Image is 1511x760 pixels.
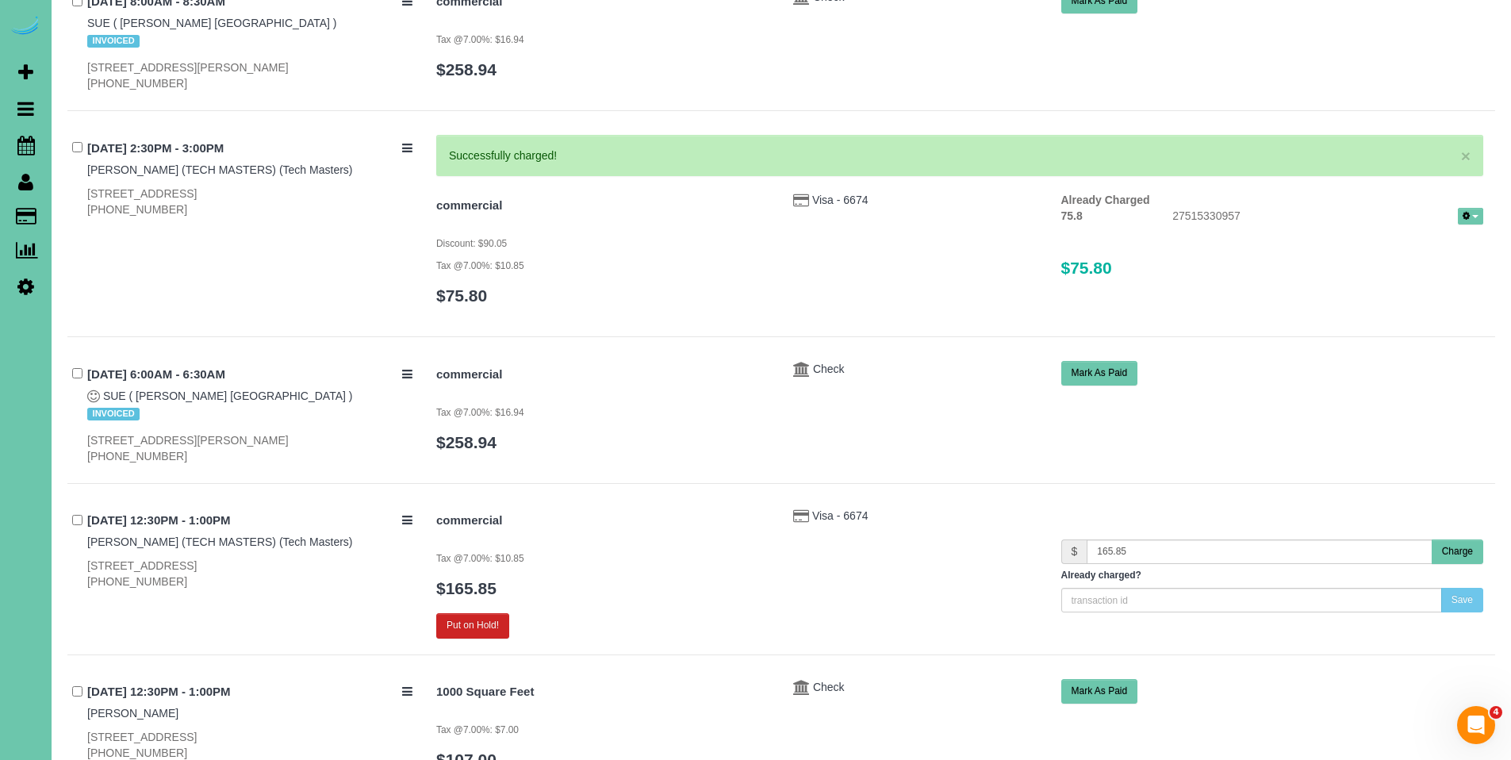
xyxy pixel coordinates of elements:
button: Charge [1432,539,1483,564]
small: Tax @7.00%: $16.94 [436,34,524,45]
h5: Already charged? [1061,570,1484,581]
a: $75.80 [436,286,487,305]
h4: [DATE] 12:30PM - 1:00PM [87,685,412,699]
a: Check [813,363,845,375]
a: Check [813,681,845,693]
span: $75.80 [1061,259,1112,277]
a: SUE ( [PERSON_NAME] [GEOGRAPHIC_DATA] ) [103,390,353,402]
small: Discount: $90.05 [436,238,507,249]
button: Mark As Paid [1061,361,1138,386]
div: 27515330957 [1160,208,1495,227]
a: × [1461,148,1471,164]
h4: commercial [436,514,769,528]
h4: [DATE] 12:30PM - 1:00PM [87,514,412,528]
a: SUE ( [PERSON_NAME] [GEOGRAPHIC_DATA] ) [87,17,337,29]
a: [PERSON_NAME] (TECH MASTERS) (Tech Masters) [87,535,353,548]
strong: Already Charged [1061,194,1150,206]
small: Tax @7.00%: $10.85 [436,553,524,564]
button: Put on Hold! [436,613,509,638]
img: Automaid Logo [10,16,41,38]
small: Tax @7.00%: $10.85 [436,260,524,271]
div: Tags [87,404,412,424]
div: [STREET_ADDRESS][PERSON_NAME] [PHONE_NUMBER] [87,59,412,91]
div: [STREET_ADDRESS][PERSON_NAME] [PHONE_NUMBER] [87,432,412,464]
iframe: Intercom live chat [1457,706,1495,744]
span: $ [1061,539,1087,564]
a: Visa - 6674 [812,509,869,522]
a: [PERSON_NAME] [87,707,178,720]
div: [STREET_ADDRESS] [PHONE_NUMBER] [87,558,412,589]
a: $258.94 [436,60,497,79]
button: Mark As Paid [1061,679,1138,704]
a: Visa - 6674 [812,194,869,206]
a: [PERSON_NAME] (TECH MASTERS) (Tech Masters) [87,163,353,176]
span: INVOICED [87,408,140,420]
h4: commercial [436,199,769,213]
span: INVOICED [87,35,140,48]
input: transaction id [1061,588,1442,612]
small: Tax @7.00%: $7.00 [436,724,519,735]
span: 4 [1490,706,1502,719]
h4: [DATE] 6:00AM - 6:30AM [87,368,412,382]
a: $165.85 [436,579,497,597]
h4: [DATE] 2:30PM - 3:00PM [87,142,412,155]
div: Successfully charged! [449,148,1471,163]
div: [STREET_ADDRESS] [PHONE_NUMBER] [87,186,412,217]
small: Tax @7.00%: $16.94 [436,407,524,418]
h4: commercial [436,368,769,382]
h4: 1000 Square Feet [436,685,769,699]
strong: 75.8 [1061,209,1083,222]
div: Tags [87,31,412,52]
a: $258.94 [436,433,497,451]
